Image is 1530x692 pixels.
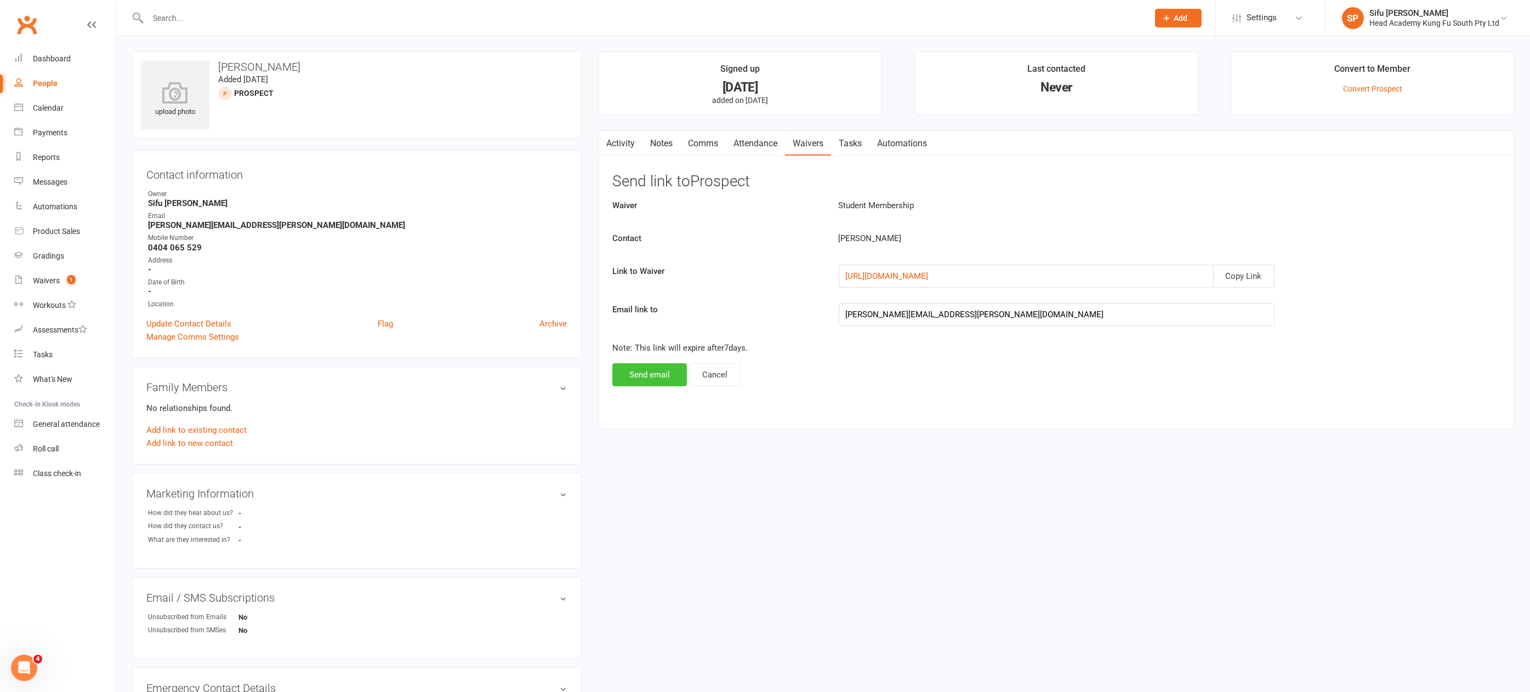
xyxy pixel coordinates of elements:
[141,82,209,118] div: upload photo
[1342,7,1364,29] div: SP
[720,62,760,82] div: Signed up
[378,317,393,330] a: Flag
[846,271,929,281] a: [URL][DOMAIN_NAME]
[33,251,64,260] div: Gradings
[148,265,567,274] strong: -
[238,613,302,621] strong: No
[14,293,116,318] a: Workouts
[14,367,116,392] a: What's New
[145,10,1141,26] input: Search...
[67,275,76,284] span: 1
[238,536,302,544] strong: -
[604,199,831,212] label: Waiver
[218,75,268,84] time: Added [DATE]
[33,655,42,664] span: 4
[612,341,1500,354] p: Note: This link will expire after 7 days.
[604,303,831,316] label: Email link to
[148,220,567,230] strong: [PERSON_NAME][EMAIL_ADDRESS][PERSON_NAME][DOMAIN_NAME]
[680,131,726,156] a: Comms
[148,189,567,199] div: Owner
[1155,9,1202,27] button: Add
[1369,8,1499,18] div: Sifu [PERSON_NAME]
[14,170,116,195] a: Messages
[148,233,567,243] div: Mobile Number
[148,299,567,310] div: Location
[11,655,37,681] iframe: Intercom live chat
[13,11,41,38] a: Clubworx
[608,82,872,93] div: [DATE]
[148,521,238,531] div: How did they contact us?
[148,625,238,636] div: Unsubscribed from SMSes
[33,227,80,236] div: Product Sales
[539,317,567,330] a: Archive
[33,276,60,285] div: Waivers
[238,509,302,517] strong: -
[148,277,567,288] div: Date of Birth
[1213,265,1275,288] button: Copy Link
[14,244,116,268] a: Gradings
[238,626,302,634] strong: No
[141,61,572,73] h3: [PERSON_NAME]
[612,363,687,386] button: Send email
[33,420,100,428] div: General attendance
[148,198,567,208] strong: Sifu [PERSON_NAME]
[146,164,567,181] h3: Contact information
[148,535,238,545] div: What are they interested in?
[831,131,869,156] a: Tasks
[33,104,64,112] div: Calendar
[148,612,238,622] div: Unsubscribed from Emails
[14,121,116,145] a: Payments
[642,131,680,156] a: Notes
[785,131,831,156] a: Waivers
[599,131,642,156] a: Activity
[604,265,831,278] label: Link to Waiver
[14,71,116,96] a: People
[146,488,567,500] h3: Marketing Information
[148,508,238,518] div: How did they hear about us?
[234,89,274,98] snap: prospect
[148,255,567,266] div: Address
[238,523,302,531] strong: -
[146,424,247,437] a: Add link to existing contact
[604,232,831,245] label: Contact
[146,330,239,344] a: Manage Comms Settings
[14,47,116,71] a: Dashboard
[146,317,231,330] a: Update Contact Details
[33,153,60,162] div: Reports
[1027,62,1085,82] div: Last contacted
[146,381,567,393] h3: Family Members
[14,195,116,219] a: Automations
[1369,18,1499,28] div: Head Academy Kung Fu South Pty Ltd
[1174,14,1188,22] span: Add
[14,461,116,486] a: Class kiosk mode
[608,96,872,105] p: added on [DATE]
[14,268,116,293] a: Waivers 1
[33,79,58,88] div: People
[1343,84,1402,93] a: Convert Prospect
[33,54,71,63] div: Dashboard
[14,219,116,244] a: Product Sales
[148,211,567,221] div: Email
[33,202,77,211] div: Automations
[14,96,116,121] a: Calendar
[14,145,116,170] a: Reports
[1247,5,1277,30] span: Settings
[33,178,67,186] div: Messages
[726,131,785,156] a: Attendance
[146,402,567,415] p: No relationships found.
[33,325,87,334] div: Assessments
[148,243,567,253] strong: 0404 065 529
[33,128,67,137] div: Payments
[148,287,567,296] strong: -
[33,350,53,359] div: Tasks
[1334,62,1410,82] div: Convert to Member
[33,469,81,478] div: Class check-in
[612,173,1500,190] h3: Send link to Prospect
[925,82,1188,93] div: Never
[33,444,59,453] div: Roll call
[831,199,1358,212] div: Student Membership
[869,131,935,156] a: Automations
[33,301,66,310] div: Workouts
[146,437,233,450] a: Add link to new contact
[33,375,72,384] div: What's New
